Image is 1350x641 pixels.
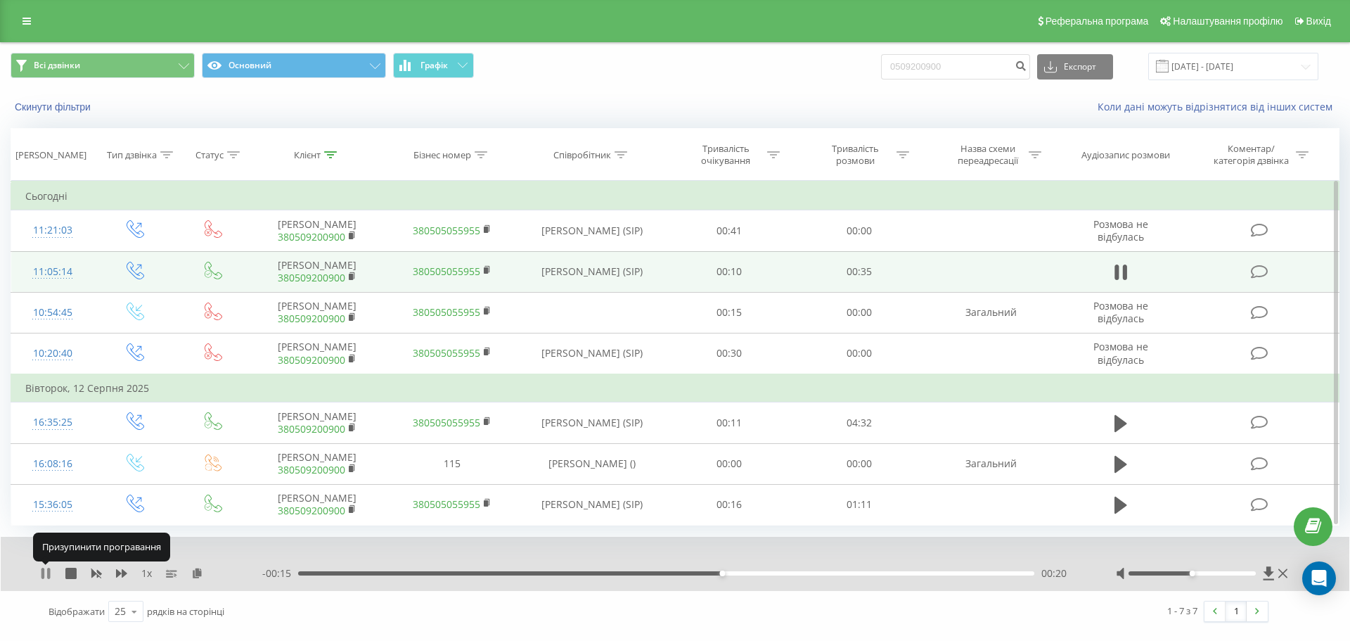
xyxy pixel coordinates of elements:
td: 00:00 [794,443,923,484]
td: Загальний [924,443,1059,484]
div: 16:35:25 [25,409,80,436]
a: 380509200900 [278,422,345,436]
td: 00:00 [794,333,923,374]
td: [PERSON_NAME] (SIP) [519,333,664,374]
input: Пошук за номером [881,54,1030,80]
a: 380509200900 [278,504,345,517]
td: [PERSON_NAME] [250,443,385,484]
a: Коли дані можуть відрізнятися вiд інших систем [1098,100,1339,113]
div: Клієнт [294,149,321,161]
span: 00:20 [1041,566,1067,580]
div: Аудіозапис розмови [1081,149,1170,161]
td: 00:00 [794,292,923,333]
span: Всі дзвінки [34,60,80,71]
td: [PERSON_NAME] (SIP) [519,402,664,443]
div: Open Intercom Messenger [1302,561,1336,595]
div: Коментар/категорія дзвінка [1210,143,1292,167]
button: Експорт [1037,54,1113,80]
td: 00:15 [664,292,794,333]
a: 380509200900 [278,230,345,243]
td: 00:16 [664,484,794,525]
span: рядків на сторінці [147,605,224,618]
td: 00:00 [664,443,794,484]
button: Основний [202,53,386,78]
div: Тривалість очікування [688,143,764,167]
a: 380505055955 [413,265,480,278]
a: 380505055955 [413,305,480,319]
div: Статус [195,149,224,161]
div: 16:08:16 [25,450,80,478]
a: 1 [1226,602,1247,621]
td: 115 [385,443,520,484]
td: [PERSON_NAME] (SIP) [519,251,664,292]
span: Налаштування профілю [1173,15,1282,27]
td: Сьогодні [11,182,1339,210]
td: 00:00 [794,210,923,251]
td: [PERSON_NAME] [250,484,385,525]
td: [PERSON_NAME] (SIP) [519,484,664,525]
td: 04:32 [794,402,923,443]
a: 380509200900 [278,353,345,367]
span: Відображати [49,605,105,618]
span: Графік [420,61,448,70]
td: 00:11 [664,402,794,443]
span: Розмова не відбулась [1093,299,1148,325]
div: Призупинити програвання [33,533,170,561]
div: 15:36:05 [25,491,80,519]
div: 10:54:45 [25,299,80,326]
div: 1 - 7 з 7 [1167,604,1197,618]
a: 380509200900 [278,463,345,476]
span: Реферальна програма [1046,15,1149,27]
button: Скинути фільтри [11,101,98,113]
div: 11:21:03 [25,217,80,244]
div: Бізнес номер [413,149,471,161]
div: Accessibility label [1189,571,1195,576]
a: 380509200900 [278,271,345,284]
div: Тип дзвінка [107,149,157,161]
div: 25 [115,604,126,618]
button: Графік [393,53,474,78]
td: 00:41 [664,210,794,251]
div: 11:05:14 [25,258,80,286]
td: Загальний [924,292,1059,333]
td: 00:30 [664,333,794,374]
a: 380505055955 [413,497,480,511]
div: 10:20:40 [25,340,80,367]
td: [PERSON_NAME] [250,402,385,443]
td: [PERSON_NAME] [250,333,385,374]
div: [PERSON_NAME] [15,149,86,161]
div: Тривалість розмови [818,143,893,167]
td: 01:11 [794,484,923,525]
div: Співробітник [553,149,611,161]
td: [PERSON_NAME] () [519,443,664,484]
div: Назва схеми переадресації [950,143,1025,167]
span: Розмова не відбулась [1093,217,1148,243]
span: Розмова не відбулась [1093,340,1148,366]
td: Вівторок, 12 Серпня 2025 [11,374,1339,402]
span: - 00:15 [262,566,298,580]
td: [PERSON_NAME] [250,292,385,333]
td: 00:10 [664,251,794,292]
a: 380505055955 [413,346,480,360]
span: Вихід [1306,15,1331,27]
td: [PERSON_NAME] (SIP) [519,210,664,251]
span: 1 x [141,566,152,580]
button: Всі дзвінки [11,53,195,78]
div: Accessibility label [719,571,725,576]
td: 00:35 [794,251,923,292]
a: 380509200900 [278,312,345,325]
td: [PERSON_NAME] [250,210,385,251]
td: [PERSON_NAME] [250,251,385,292]
a: 380505055955 [413,224,480,237]
a: 380505055955 [413,416,480,429]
